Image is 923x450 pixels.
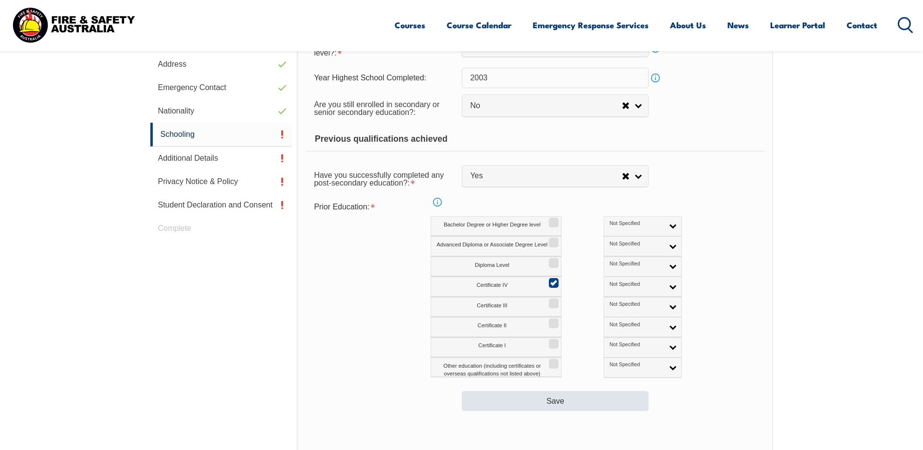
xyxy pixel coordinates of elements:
a: Emergency Response Services [533,12,649,38]
a: Address [150,53,292,76]
div: Previous qualifications achieved [306,127,764,151]
label: Certificate II [431,317,561,337]
a: Schooling [150,123,292,147]
a: Additional Details [150,147,292,170]
a: Courses [395,12,425,38]
a: Nationality [150,99,292,123]
a: Info [649,71,662,85]
div: Year Highest School Completed: [306,69,462,87]
a: Emergency Contact [150,76,292,99]
span: Yes [470,171,622,181]
label: Certificate III [431,297,561,317]
a: Student Declaration and Consent [150,193,292,217]
a: Contact [847,12,877,38]
span: Not Specified [610,361,664,368]
span: Are you still enrolled in secondary or senior secondary education?: [314,100,439,116]
div: Have you successfully completed any post-secondary education? is required. [306,165,462,192]
span: Not Specified [610,241,664,247]
button: Save [462,391,649,411]
span: Not Specified [610,261,664,267]
input: YYYY [462,68,649,88]
label: Certificate IV [431,277,561,297]
a: Course Calendar [447,12,511,38]
label: Certificate I [431,337,561,357]
label: Other education (including certificates or overseas qualifications not listed above) [431,357,561,377]
span: Not Specified [610,281,664,288]
a: About Us [670,12,706,38]
span: Not Specified [610,321,664,328]
a: Info [431,195,444,209]
span: Have you successfully completed any post-secondary education?: [314,171,444,187]
a: News [727,12,749,38]
label: Diploma Level [431,257,561,277]
span: Not Specified [610,301,664,308]
span: Not Specified [610,220,664,227]
label: Bachelor Degree or Higher Degree level [431,216,561,236]
div: Prior Education is required. [306,198,462,216]
span: Not Specified [610,341,664,348]
span: No [470,101,622,111]
a: Privacy Notice & Policy [150,170,292,193]
label: Advanced Diploma or Associate Degree Level [431,236,561,256]
a: Learner Portal [770,12,825,38]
